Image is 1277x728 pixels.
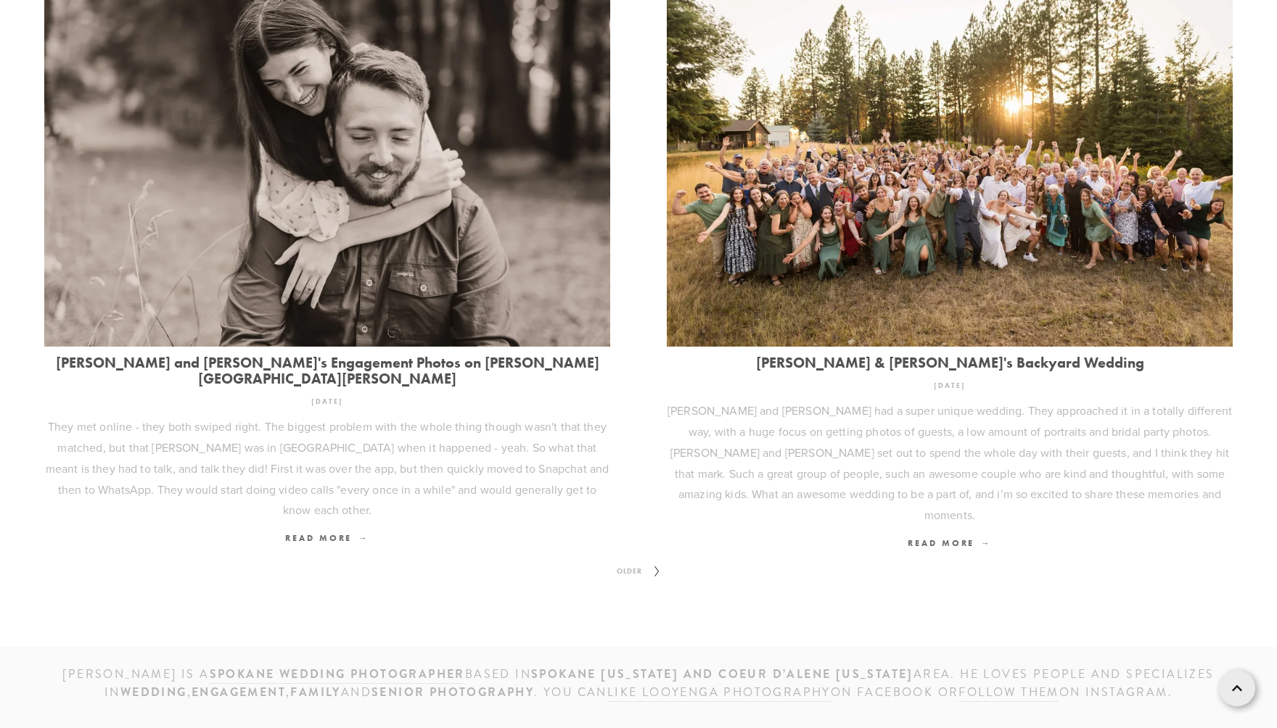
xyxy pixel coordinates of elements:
[371,684,534,700] strong: senior photography
[44,416,610,521] p: They met online - they both swiped right. The biggest problem with the whole thing though wasn't ...
[44,528,610,549] a: Read More
[210,666,465,682] strong: Spokane wedding photographer
[611,562,648,581] span: Older
[667,400,1233,526] p: [PERSON_NAME] and [PERSON_NAME] had a super unique wedding. They approached it in a totally diffe...
[290,684,340,700] strong: family
[605,554,672,589] a: Older
[311,392,343,411] time: [DATE]
[908,537,991,548] span: Read More
[667,533,1233,554] a: Read More
[934,376,966,395] time: [DATE]
[958,684,1059,702] a: follow them
[44,665,1233,702] h3: [PERSON_NAME] is a based IN area. He loves people and specializes in , , and . You can on Faceboo...
[192,684,286,700] strong: engagement
[607,684,831,702] a: like Looyenga Photography
[44,355,610,386] a: [PERSON_NAME] and [PERSON_NAME]'s Engagement Photos on [PERSON_NAME][GEOGRAPHIC_DATA][PERSON_NAME]
[120,684,187,700] strong: wedding
[285,532,369,543] span: Read More
[667,355,1233,371] a: [PERSON_NAME] & [PERSON_NAME]'s Backyard Wedding
[531,666,913,682] strong: SPOKANE [US_STATE] and Coeur d’Alene [US_STATE]
[210,666,465,684] a: Spokane wedding photographer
